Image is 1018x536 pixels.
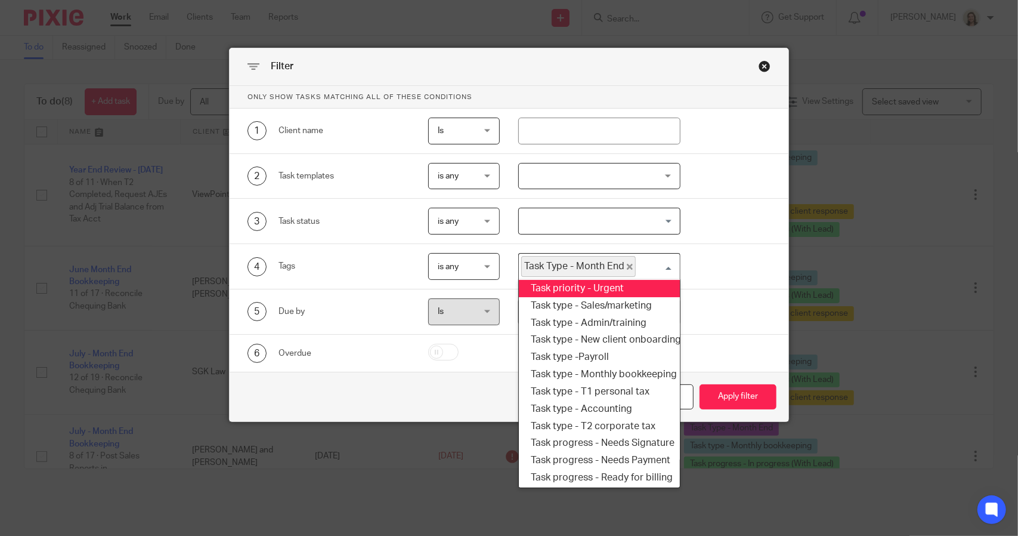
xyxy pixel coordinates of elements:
[519,452,679,469] li: Task progress - Needs Payment
[519,469,679,486] li: Task progress - Ready for billing
[279,306,409,318] div: Due by
[519,366,679,383] li: Task type - Monthly bookkeeping
[279,260,409,272] div: Tags
[521,256,636,277] span: Task Type - Month End
[627,264,633,270] button: Deselect Task Type - Month End
[759,60,771,72] div: Close this dialog window
[247,302,267,321] div: 5
[518,253,680,280] div: Search for option
[438,263,459,271] span: is any
[230,86,788,109] p: Only show tasks matching all of these conditions
[518,208,680,235] div: Search for option
[519,435,679,452] li: Task progress - Needs Signature
[247,167,267,186] div: 2
[519,315,679,332] li: Task type - Admin/training
[519,280,679,297] li: Task priority - Urgent
[700,384,776,410] button: Apply filter
[247,212,267,231] div: 3
[519,297,679,315] li: Task type - Sales/marketing
[279,215,409,227] div: Task status
[519,418,679,435] li: Task type - T2 corporate tax
[520,211,673,232] input: Search for option
[438,127,444,135] span: Is
[279,347,409,359] div: Overdue
[519,331,679,349] li: Task type - New client onboarding
[271,61,293,71] span: Filter
[247,121,267,140] div: 1
[519,401,679,418] li: Task type - Accounting
[247,257,267,276] div: 4
[438,172,459,180] span: is any
[438,217,459,226] span: is any
[438,307,444,316] span: Is
[279,170,409,182] div: Task templates
[279,125,409,137] div: Client name
[519,486,679,504] li: Task Type - Month End
[519,349,679,366] li: Task type -Payroll
[519,383,679,401] li: Task type - T1 personal tax
[637,256,673,277] input: Search for option
[247,344,267,363] div: 6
